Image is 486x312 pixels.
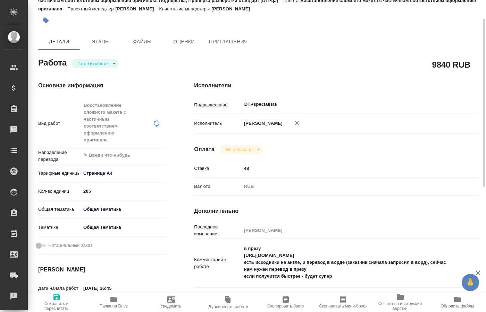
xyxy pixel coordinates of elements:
[159,6,211,11] p: Клиентские менеджеры
[242,120,283,127] p: [PERSON_NAME]
[81,203,166,215] div: Общая Тематика
[38,188,81,195] p: Кол-во единиц
[429,293,486,312] button: Обновить файлы
[209,304,248,309] span: Дублировать работу
[319,304,367,309] span: Скопировать мини-бриф
[38,13,53,28] button: Добавить тэг
[83,151,141,159] input: ✎ Введи что-нибудь
[211,6,255,11] p: [PERSON_NAME]
[48,242,92,249] span: Нотариальный заказ
[167,37,201,46] span: Оценки
[42,37,76,46] span: Детали
[242,292,455,303] textarea: /Clients/PFIZER/Orders/S_PFZ-361/DTP/S_PFZ-361-WK-005
[100,304,128,309] span: Папка на Drive
[38,81,166,90] h4: Основная информация
[75,61,110,67] button: Готов к работе
[194,120,241,127] p: Исполнитель
[451,104,452,105] button: Open
[72,59,118,68] div: Готов к работе
[194,165,241,172] p: Ставка
[441,304,474,309] span: Обновить файлы
[462,274,479,291] button: 🙏
[194,102,241,109] p: Подразделение
[38,266,166,274] h4: [PERSON_NAME]
[464,275,476,290] span: 🙏
[194,224,241,237] p: Последнее изменение
[81,222,166,233] div: Общая Тематика
[290,115,305,131] button: Удалить исполнителя
[38,224,81,231] p: Тематика
[220,145,263,154] div: Готов к работе
[376,301,425,311] span: Ссылка на инструкции верстки
[209,37,248,46] span: Приглашения
[38,206,81,213] p: Общая тематика
[142,293,200,312] button: Уведомить
[81,186,166,196] input: ✎ Введи что-нибудь
[81,167,166,179] div: Страница А4
[116,6,159,11] p: [PERSON_NAME]
[38,149,81,163] p: Направление перевода
[257,293,314,312] button: Скопировать бриф
[81,283,142,293] input: ✎ Введи что-нибудь
[194,81,478,90] h4: Исполнители
[28,293,85,312] button: Сохранить и пересчитать
[67,6,115,11] p: Проектный менеджер
[38,285,81,292] p: Дата начала работ
[38,120,81,127] p: Вид работ
[267,304,304,309] span: Скопировать бриф
[84,37,117,46] span: Этапы
[200,293,257,312] button: Дублировать работу
[432,59,470,70] h2: 9840 RUB
[242,163,455,173] input: ✎ Введи что-нибудь
[314,293,371,312] button: Скопировать мини-бриф
[85,293,142,312] button: Папка на Drive
[38,170,81,177] p: Тарифные единицы
[242,243,455,282] textarea: в презу [URL][DOMAIN_NAME] есть исходники на англе, и перевод в ворде (заказчик сначала запросил ...
[194,207,478,215] h4: Дополнительно
[38,56,67,68] h2: Работа
[242,225,455,235] input: Пустое поле
[194,256,241,270] p: Комментарий к работе
[242,181,455,192] div: RUB
[126,37,159,46] span: Файлы
[194,145,215,154] h4: Оплата
[194,183,241,190] p: Валюта
[32,301,81,311] span: Сохранить и пересчитать
[371,293,429,312] button: Ссылка на инструкции верстки
[162,155,164,156] button: Open
[224,147,254,153] button: Не оплачена
[161,304,182,309] span: Уведомить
